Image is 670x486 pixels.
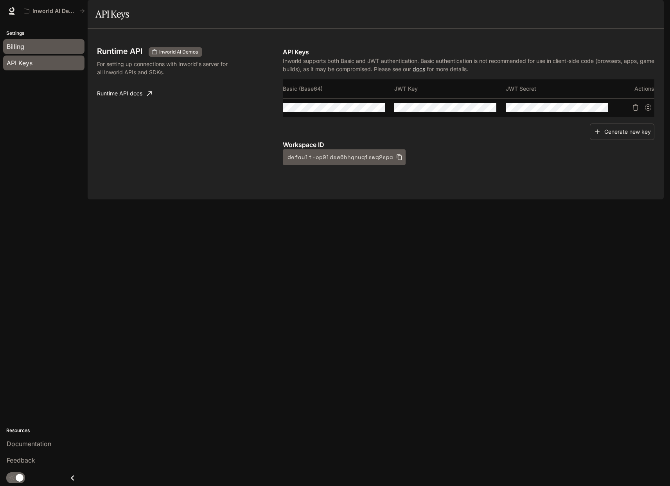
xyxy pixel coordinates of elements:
[506,79,617,98] th: JWT Secret
[283,140,654,149] p: Workspace ID
[32,8,76,14] p: Inworld AI Demos
[283,149,406,165] button: default-op9ldsw6hhqnug1swg2spa
[617,79,654,98] th: Actions
[149,47,202,57] div: These keys will apply to your current workspace only
[283,47,654,57] p: API Keys
[413,66,425,72] a: docs
[394,79,506,98] th: JWT Key
[20,3,88,19] button: All workspaces
[283,57,654,73] p: Inworld supports both Basic and JWT authentication. Basic authentication is not recommended for u...
[629,101,642,114] button: Delete API key
[283,79,394,98] th: Basic (Base64)
[156,48,201,56] span: Inworld AI Demos
[590,124,654,140] button: Generate new key
[642,101,654,114] button: Suspend API key
[97,47,142,55] h3: Runtime API
[95,6,129,22] h1: API Keys
[97,60,232,76] p: For setting up connections with Inworld's server for all Inworld APIs and SDKs.
[94,86,155,101] a: Runtime API docs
